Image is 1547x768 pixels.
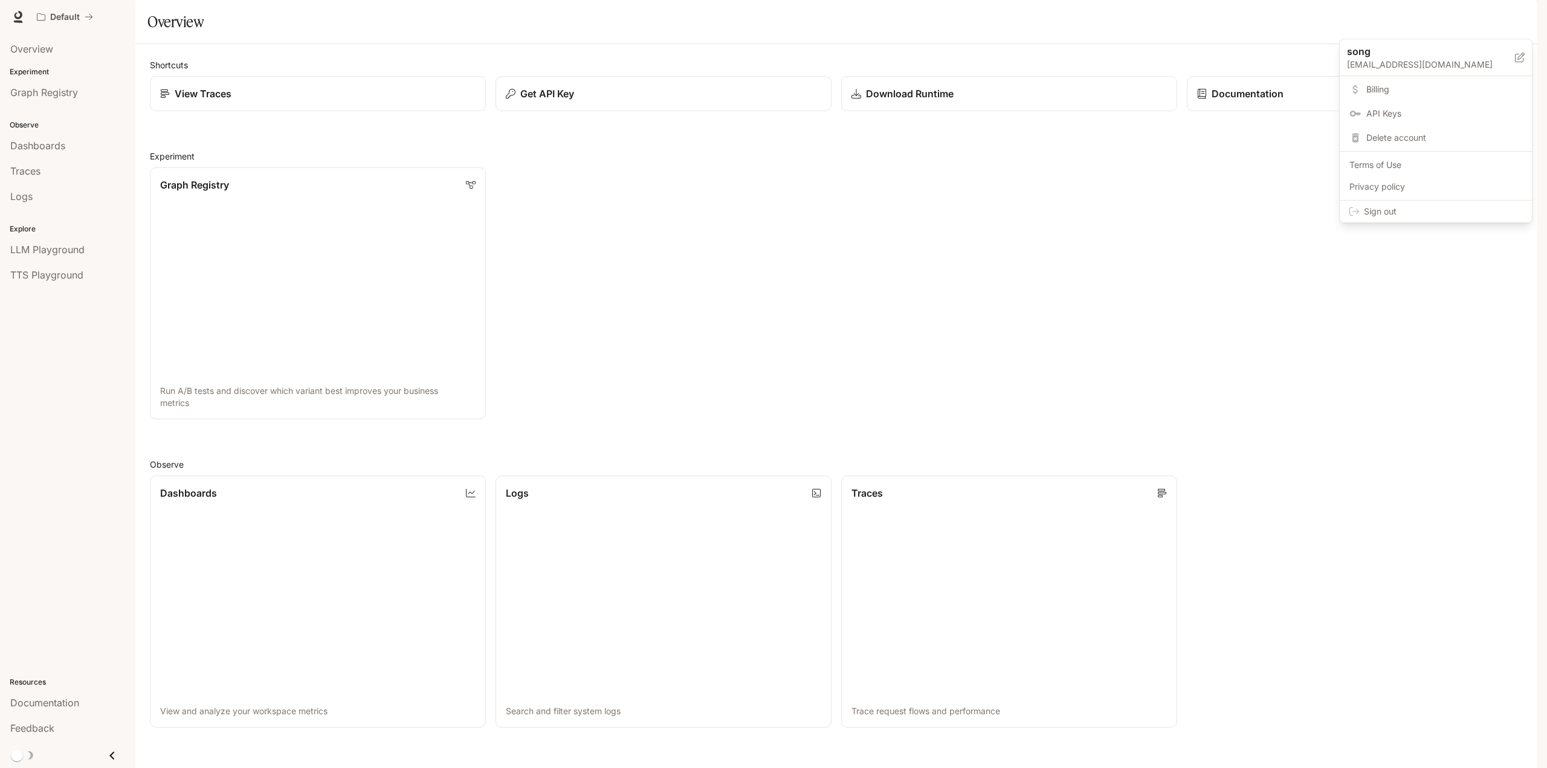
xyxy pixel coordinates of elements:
div: Sign out [1340,201,1532,222]
span: Sign out [1364,205,1522,218]
p: song [1347,44,1496,59]
a: Privacy policy [1342,176,1529,198]
span: Terms of Use [1349,159,1522,171]
span: API Keys [1366,108,1522,120]
div: Delete account [1342,127,1529,149]
a: API Keys [1342,103,1529,124]
span: Privacy policy [1349,181,1522,193]
div: song[EMAIL_ADDRESS][DOMAIN_NAME] [1340,39,1532,76]
span: Billing [1366,83,1522,95]
a: Billing [1342,79,1529,100]
p: [EMAIL_ADDRESS][DOMAIN_NAME] [1347,59,1515,71]
span: Delete account [1366,132,1522,144]
a: Terms of Use [1342,154,1529,176]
